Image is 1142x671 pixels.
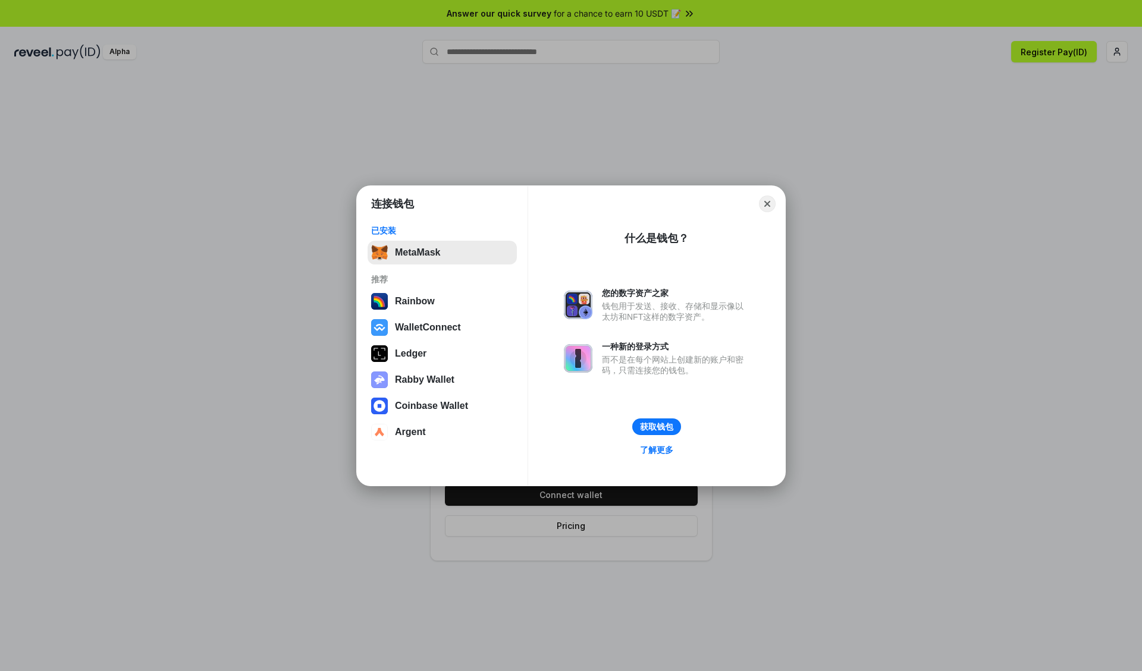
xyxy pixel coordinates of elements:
[395,296,435,307] div: Rainbow
[371,398,388,414] img: svg+xml,%3Csvg%20width%3D%2228%22%20height%3D%2228%22%20viewBox%3D%220%200%2028%2028%22%20fill%3D...
[564,291,592,319] img: svg+xml,%3Csvg%20xmlns%3D%22http%3A%2F%2Fwww.w3.org%2F2000%2Fsvg%22%20fill%3D%22none%22%20viewBox...
[395,247,440,258] div: MetaMask
[395,374,454,385] div: Rabby Wallet
[371,319,388,336] img: svg+xml,%3Csvg%20width%3D%2228%22%20height%3D%2228%22%20viewBox%3D%220%200%2028%2028%22%20fill%3D...
[371,244,388,261] img: svg+xml,%3Csvg%20fill%3D%22none%22%20height%3D%2233%22%20viewBox%3D%220%200%2035%2033%22%20width%...
[633,442,680,458] a: 了解更多
[371,274,513,285] div: 推荐
[371,197,414,211] h1: 连接钱包
[371,225,513,236] div: 已安装
[368,420,517,444] button: Argent
[395,322,461,333] div: WalletConnect
[395,348,426,359] div: Ledger
[368,241,517,264] button: MetaMask
[368,316,517,339] button: WalletConnect
[371,345,388,362] img: svg+xml,%3Csvg%20xmlns%3D%22http%3A%2F%2Fwww.w3.org%2F2000%2Fsvg%22%20width%3D%2228%22%20height%3...
[564,344,592,373] img: svg+xml,%3Csvg%20xmlns%3D%22http%3A%2F%2Fwww.w3.org%2F2000%2Fsvg%22%20fill%3D%22none%22%20viewBox...
[602,288,749,298] div: 您的数字资产之家
[640,445,673,455] div: 了解更多
[368,368,517,392] button: Rabby Wallet
[368,289,517,313] button: Rainbow
[602,354,749,376] div: 而不是在每个网站上创建新的账户和密码，只需连接您的钱包。
[395,401,468,411] div: Coinbase Wallet
[368,342,517,366] button: Ledger
[368,394,517,418] button: Coinbase Wallet
[602,341,749,352] div: 一种新的登录方式
[371,293,388,310] img: svg+xml,%3Csvg%20width%3D%22120%22%20height%3D%22120%22%20viewBox%3D%220%200%20120%20120%22%20fil...
[759,196,776,212] button: Close
[395,427,426,437] div: Argent
[625,231,689,245] div: 什么是钱包？
[640,421,673,432] div: 获取钱包
[371,371,388,388] img: svg+xml,%3Csvg%20xmlns%3D%22http%3A%2F%2Fwww.w3.org%2F2000%2Fsvg%22%20fill%3D%22none%22%20viewBox...
[371,424,388,440] img: svg+xml,%3Csvg%20width%3D%2228%22%20height%3D%2228%22%20viewBox%3D%220%200%2028%2028%22%20fill%3D...
[602,301,749,322] div: 钱包用于发送、接收、存储和显示像以太坊和NFT这样的数字资产。
[632,418,681,435] button: 获取钱包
